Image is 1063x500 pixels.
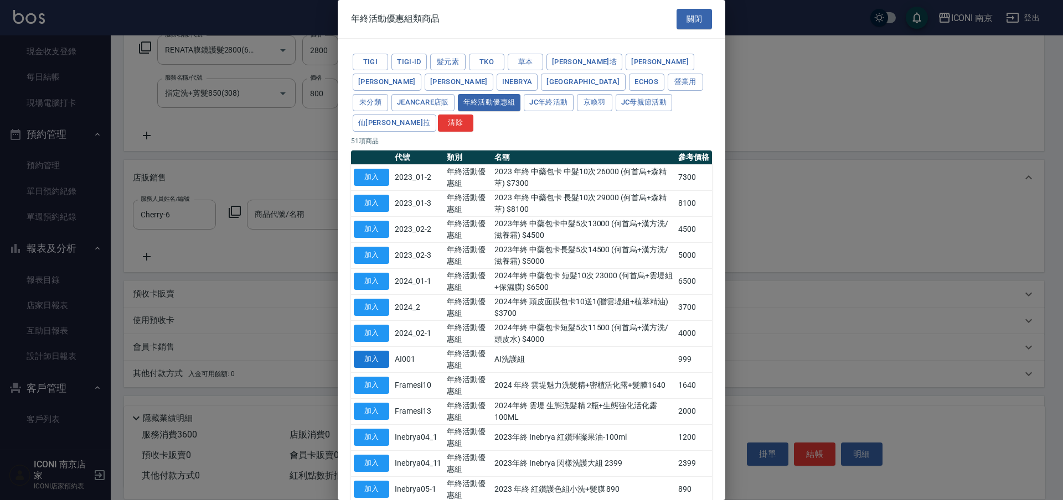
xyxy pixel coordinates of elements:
[675,398,712,424] td: 2000
[391,94,455,111] button: JeanCare店販
[675,424,712,450] td: 1200
[392,242,444,268] td: 2023_02-3
[430,54,466,71] button: 髮元素
[392,320,444,346] td: 2024_02-1
[524,94,573,111] button: JC年終活動
[353,74,421,91] button: [PERSON_NAME]
[492,320,675,346] td: 2024年終 中藥包卡短髮5次11500 (何首烏+漢方洗/頭皮水) $4000
[675,320,712,346] td: 4000
[392,164,444,190] td: 2023_01-2
[425,74,493,91] button: [PERSON_NAME]
[444,190,492,216] td: 年終活動優惠組
[492,346,675,372] td: AI洗護組
[392,216,444,242] td: 2023_02-2
[626,54,694,71] button: [PERSON_NAME]
[392,190,444,216] td: 2023_01-3
[392,294,444,320] td: 2024_2
[392,346,444,372] td: AI001
[577,94,612,111] button: 京喚羽
[392,424,444,450] td: Inebrya04_1
[492,294,675,320] td: 2024年終 頭皮面膜包卡10送1(贈雲堤組+植萃精油) $3700
[444,450,492,476] td: 年終活動優惠組
[492,242,675,268] td: 2023年終 中藥包卡長髮5次14500 (何首烏+漢方洗/滋養霜) $5000
[675,190,712,216] td: 8100
[675,450,712,476] td: 2399
[354,299,389,316] button: 加入
[677,9,712,29] button: 關閉
[675,372,712,398] td: 1640
[492,398,675,424] td: 2024年終 雲堤 生態洗髮精 2瓶+生態強化活化露100ML
[629,74,664,91] button: Echos
[616,94,673,111] button: JC母親節活動
[492,450,675,476] td: 2023年終 Inebrya 閃樣洗護大組 2399
[508,54,543,71] button: 草本
[444,216,492,242] td: 年終活動優惠組
[353,114,436,132] button: 仙[PERSON_NAME]拉
[497,74,538,91] button: Inebrya
[351,13,440,24] span: 年終活動優惠組類商品
[444,320,492,346] td: 年終活動優惠組
[444,372,492,398] td: 年終活動優惠組
[354,351,389,368] button: 加入
[492,150,675,165] th: 名稱
[444,268,492,294] td: 年終活動優惠組
[353,94,388,111] button: 未分類
[469,54,504,71] button: TKO
[458,94,521,111] button: 年終活動優惠組
[392,398,444,424] td: Framesi13
[392,450,444,476] td: Inebrya04_11
[353,54,388,71] button: TIGI
[675,346,712,372] td: 999
[392,150,444,165] th: 代號
[492,424,675,450] td: 2023年終 Inebrya 紅鑽璀璨果油-100ml
[354,403,389,420] button: 加入
[492,190,675,216] td: 2023 年終 中藥包卡 長髮10次 29000 (何首烏+森精萃) $8100
[392,268,444,294] td: 2024_01-1
[675,268,712,294] td: 6500
[354,481,389,498] button: 加入
[675,294,712,320] td: 3700
[675,216,712,242] td: 4500
[546,54,622,71] button: [PERSON_NAME]塔
[444,398,492,424] td: 年終活動優惠組
[354,325,389,342] button: 加入
[354,169,389,186] button: 加入
[444,242,492,268] td: 年終活動優惠組
[675,150,712,165] th: 參考價格
[354,195,389,212] button: 加入
[668,74,703,91] button: 營業用
[444,294,492,320] td: 年終活動優惠組
[351,136,712,146] p: 51 項商品
[438,114,473,132] button: 清除
[354,429,389,446] button: 加入
[444,424,492,450] td: 年終活動優惠組
[354,247,389,264] button: 加入
[492,372,675,398] td: 2024 年終 雲堤魅力洗髮精+密植活化露+髮膜1640
[492,216,675,242] td: 2023年終 中藥包卡中髮5次13000 (何首烏+漢方洗/滋養霜) $4500
[492,268,675,294] td: 2024年終 中藥包卡 短髮10次 23000 (何首烏+雲堤組+保濕膜) $6500
[391,54,427,71] button: TIGI-ID
[541,74,625,91] button: [GEOGRAPHIC_DATA]
[675,242,712,268] td: 5000
[444,150,492,165] th: 類別
[354,221,389,238] button: 加入
[354,273,389,290] button: 加入
[444,164,492,190] td: 年終活動優惠組
[492,164,675,190] td: 2023 年終 中藥包卡 中髮10次 26000 (何首烏+森精萃) $7300
[675,164,712,190] td: 7300
[392,372,444,398] td: Framesi10
[444,346,492,372] td: 年終活動優惠組
[354,377,389,394] button: 加入
[354,455,389,472] button: 加入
